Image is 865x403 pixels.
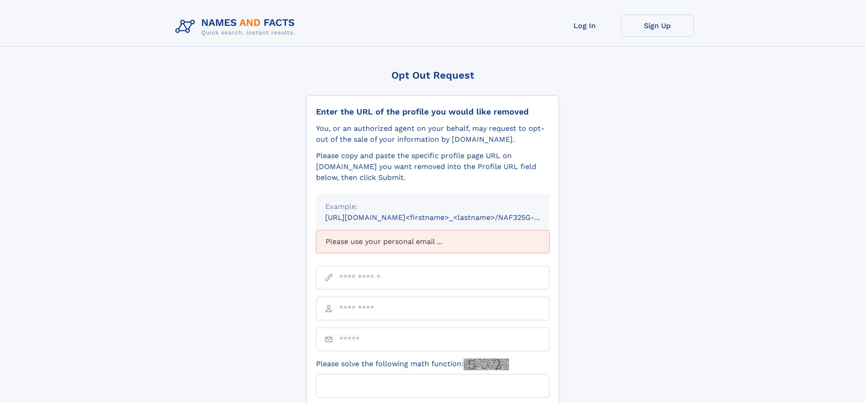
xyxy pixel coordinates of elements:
img: Logo Names and Facts [172,15,302,39]
div: Please copy and paste the specific profile page URL on [DOMAIN_NAME] you want removed into the Pr... [316,150,549,183]
label: Please solve the following math function: [316,358,509,370]
a: Sign Up [621,15,694,37]
div: Example: [325,201,540,212]
div: You, or an authorized agent on your behalf, may request to opt-out of the sale of your informatio... [316,123,549,145]
small: [URL][DOMAIN_NAME]<firstname>_<lastname>/NAF325G-xxxxxxxx [325,213,567,222]
div: Please use your personal email ... [316,230,549,253]
div: Opt Out Request [306,70,559,81]
div: Enter the URL of the profile you would like removed [316,107,549,117]
a: Log In [549,15,621,37]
